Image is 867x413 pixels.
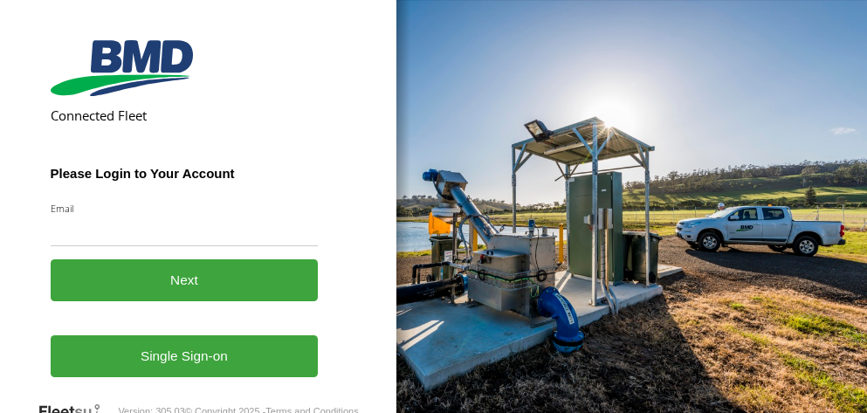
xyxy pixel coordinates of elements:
a: Single Sign-on [51,335,319,378]
img: BMD [51,40,193,96]
h2: Connected Fleet [51,107,319,124]
h3: Please Login to Your Account [51,166,319,181]
label: Email [51,202,319,215]
button: Next [51,259,319,302]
